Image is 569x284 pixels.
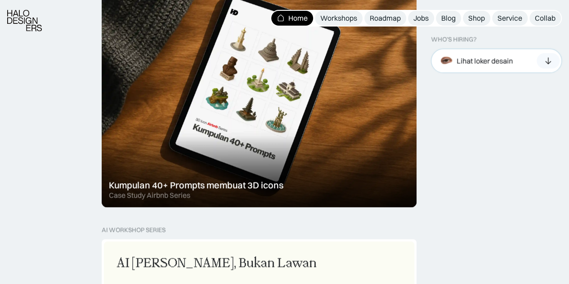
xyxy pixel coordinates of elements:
a: Jobs [408,11,434,26]
div: WHO’S HIRING? [431,36,476,44]
div: Jobs [413,13,429,23]
a: Shop [463,11,490,26]
div: Shop [468,13,485,23]
a: Collab [529,11,561,26]
div: Workshops [320,13,357,23]
a: Roadmap [364,11,406,26]
div: Collab [535,13,556,23]
div: Roadmap [370,13,401,23]
div: Home [288,13,308,23]
div: AI Workshop Series [102,226,166,234]
div: Service [497,13,522,23]
div: AI [PERSON_NAME], Bukan Lawan [116,254,317,273]
div: Blog [441,13,456,23]
a: Home [271,11,313,26]
a: Blog [436,11,461,26]
a: Service [492,11,528,26]
a: Workshops [315,11,363,26]
div: Lihat loker desain [457,56,513,66]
